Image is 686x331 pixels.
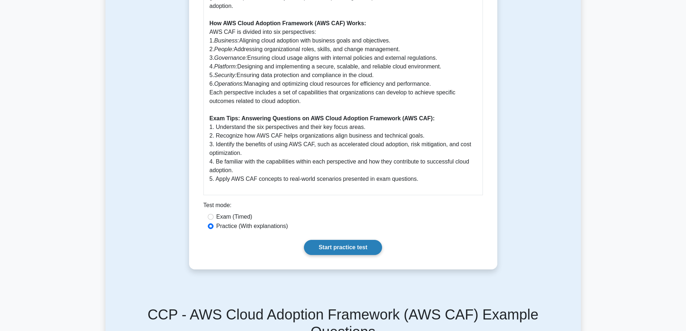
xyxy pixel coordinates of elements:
[216,213,252,221] label: Exam (Timed)
[210,115,435,121] b: Exam Tips: Answering Questions on AWS Cloud Adoption Framework (AWS CAF):
[210,20,366,26] b: How AWS Cloud Adoption Framework (AWS CAF) Works:
[214,63,237,70] i: Platform:
[214,72,237,78] i: Security:
[214,81,244,87] i: Operations:
[216,222,288,231] label: Practice (With explanations)
[304,240,382,255] a: Start practice test
[214,37,239,44] i: Business:
[203,201,483,213] div: Test mode:
[214,46,234,52] i: People:
[214,55,247,61] i: Governance:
